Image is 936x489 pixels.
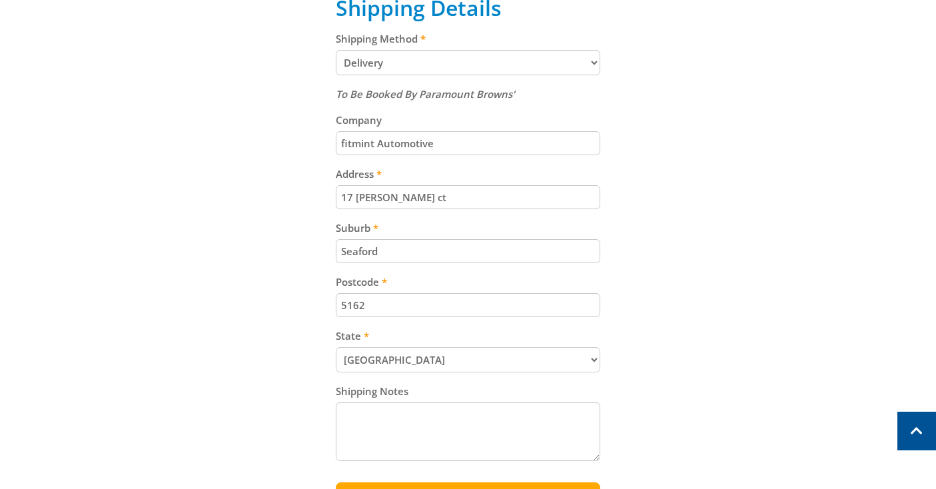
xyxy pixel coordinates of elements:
label: Company [336,112,600,128]
label: Postcode [336,274,600,290]
label: Suburb [336,220,600,236]
label: Address [336,166,600,182]
input: Please enter your suburb. [336,239,600,263]
select: Please select a shipping method. [336,50,600,75]
em: To Be Booked By Paramount Browns' [336,87,515,101]
label: State [336,328,600,344]
input: Please enter your address. [336,185,600,209]
label: Shipping Notes [336,383,600,399]
select: Please select your state. [336,347,600,372]
input: Please enter your postcode. [336,293,600,317]
label: Shipping Method [336,31,600,47]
